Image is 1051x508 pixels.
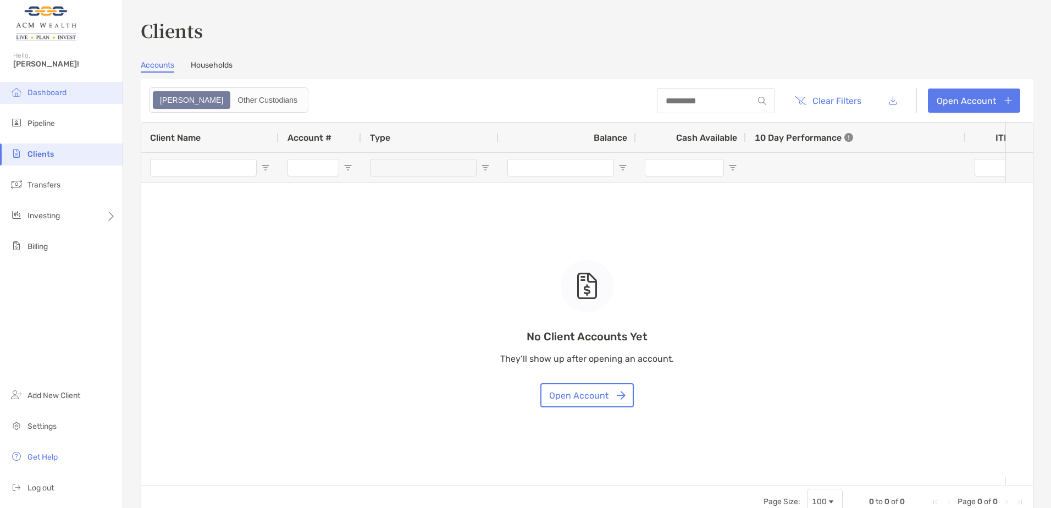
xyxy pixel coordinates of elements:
img: button icon [617,391,626,400]
div: Page Size: [764,497,800,506]
button: Open Account [540,383,634,407]
span: Dashboard [27,88,67,97]
img: Zoe Logo [13,4,79,44]
img: logout icon [10,481,23,494]
a: Households [191,60,233,73]
span: Billing [27,242,48,251]
div: First Page [931,498,940,506]
span: Page [958,497,976,506]
div: Previous Page [944,498,953,506]
a: Accounts [141,60,174,73]
a: Open Account [928,89,1020,113]
span: 0 [993,497,998,506]
span: Get Help [27,452,58,462]
img: add_new_client icon [10,388,23,401]
img: settings icon [10,419,23,432]
div: segmented control [149,87,308,113]
div: Other Custodians [231,92,303,108]
img: get-help icon [10,450,23,463]
div: 100 [812,497,827,506]
span: of [891,497,898,506]
span: Investing [27,211,60,220]
span: Add New Client [27,391,80,400]
span: Pipeline [27,119,55,128]
span: 0 [884,497,889,506]
p: They’ll show up after opening an account. [500,352,674,366]
button: Clear Filters [786,89,870,113]
span: Settings [27,422,57,431]
h3: Clients [141,18,1033,43]
div: Last Page [1015,498,1024,506]
span: [PERSON_NAME]! [13,59,116,69]
img: input icon [758,97,766,105]
span: 0 [900,497,905,506]
span: Log out [27,483,54,493]
img: dashboard icon [10,85,23,98]
span: to [876,497,883,506]
div: Next Page [1002,498,1011,506]
img: investing icon [10,208,23,222]
p: No Client Accounts Yet [500,330,674,344]
div: Zoe [154,92,229,108]
img: transfers icon [10,178,23,191]
span: Clients [27,150,54,159]
img: empty state icon [576,273,598,299]
img: clients icon [10,147,23,160]
span: 0 [977,497,982,506]
span: of [984,497,991,506]
img: billing icon [10,239,23,252]
span: 0 [869,497,874,506]
img: pipeline icon [10,116,23,129]
span: Transfers [27,180,60,190]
